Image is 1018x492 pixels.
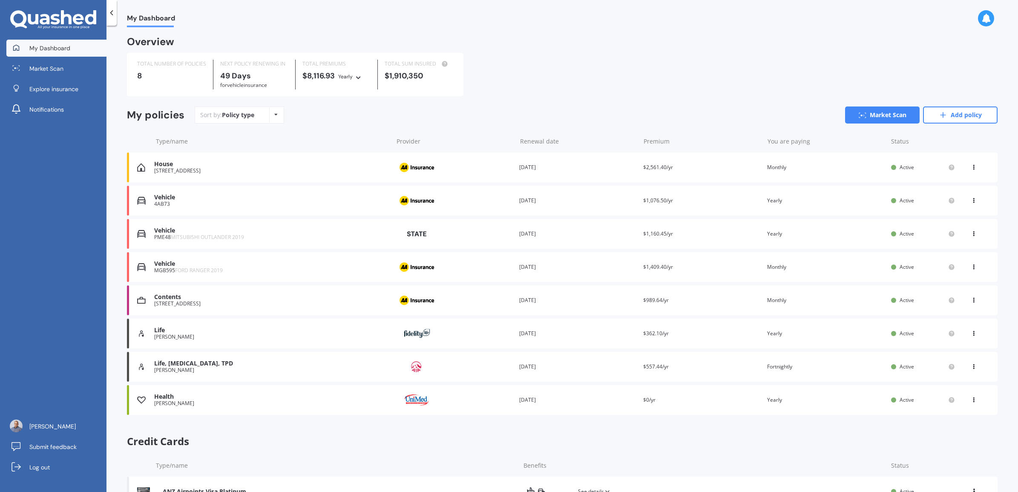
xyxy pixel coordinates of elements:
a: Log out [6,459,106,476]
div: Status [891,461,955,470]
div: Contents [154,293,388,301]
span: $2,561.40/yr [643,164,673,171]
img: Contents [137,296,146,305]
div: Premium [644,137,760,146]
span: $0/yr [643,396,656,403]
img: Health [137,396,146,404]
a: Notifications [6,101,106,118]
span: Credit Cards [127,435,998,448]
a: Market Scan [845,106,920,124]
div: [DATE] [519,296,636,305]
span: MITSUBISHI OUTLANDER 2019 [171,233,244,241]
div: Monthly [767,296,884,305]
div: [DATE] [519,363,636,371]
div: Yearly [767,196,884,205]
img: AIA [395,359,438,375]
div: Yearly [767,329,884,338]
a: [PERSON_NAME] [6,418,106,435]
div: Policy type [222,111,254,119]
span: $1,076.50/yr [643,197,673,204]
div: [STREET_ADDRESS] [154,168,388,174]
span: Market Scan [29,64,63,73]
div: NEXT POLICY RENEWING IN [220,60,288,68]
span: My Dashboard [127,14,175,26]
img: AA [395,159,438,176]
b: 49 Days [220,71,251,81]
span: Active [900,363,914,370]
span: $362.10/yr [643,330,669,337]
div: [STREET_ADDRESS] [154,301,388,307]
span: Active [900,164,914,171]
img: House [137,163,145,172]
img: AA [395,292,438,308]
div: TOTAL NUMBER OF POLICIES [137,60,206,68]
div: TOTAL PREMIUMS [302,60,371,68]
div: House [154,161,388,168]
div: You are paying [768,137,884,146]
div: My policies [127,109,184,121]
img: AA [395,193,438,209]
img: Life [137,363,146,371]
span: for Vehicle insurance [220,81,267,89]
span: Submit feedback [29,443,77,451]
div: Yearly [338,72,353,81]
div: [DATE] [519,263,636,271]
div: $8,116.93 [302,72,371,81]
span: Log out [29,463,50,472]
a: Add policy [923,106,998,124]
div: Provider [397,137,513,146]
a: Market Scan [6,60,106,77]
div: Monthly [767,163,884,172]
span: Active [900,296,914,304]
div: Type/name [156,137,390,146]
div: [PERSON_NAME] [154,367,388,373]
span: My Dashboard [29,44,70,52]
div: Monthly [767,263,884,271]
div: Status [891,137,955,146]
span: [PERSON_NAME] [29,422,76,431]
span: $1,409.40/yr [643,263,673,270]
div: [DATE] [519,396,636,404]
div: [DATE] [519,163,636,172]
img: Vehicle [137,196,146,205]
div: [DATE] [519,329,636,338]
div: Sort by: [200,111,254,119]
div: [PERSON_NAME] [154,334,388,340]
img: UniMed [395,392,438,408]
span: Active [900,330,914,337]
img: Vehicle [137,230,146,238]
span: $1,160.45/yr [643,230,673,237]
a: My Dashboard [6,40,106,57]
div: Health [154,393,388,400]
div: 8 [137,72,206,80]
div: [DATE] [519,196,636,205]
div: Benefits [523,461,884,470]
div: Renewal date [520,137,637,146]
img: Fidelity Life [395,325,438,342]
div: Vehicle [154,194,388,201]
div: Overview [127,37,174,46]
img: Life [137,329,146,338]
div: Yearly [767,230,884,238]
div: Yearly [767,396,884,404]
img: AA [395,259,438,275]
span: Notifications [29,105,64,114]
div: TOTAL SUM INSURED [385,60,453,68]
div: Vehicle [154,260,388,268]
div: MGB595 [154,268,388,273]
div: Life, Cancer, TPD [154,360,388,367]
span: Explore insurance [29,85,78,93]
span: $989.64/yr [643,296,669,304]
span: Active [900,263,914,270]
div: [PERSON_NAME] [154,400,388,406]
div: 4AB73 [154,201,388,207]
div: $1,910,350 [385,72,453,80]
div: Type/name [156,461,517,470]
div: [DATE] [519,230,636,238]
span: Active [900,396,914,403]
img: Vehicle [137,263,146,271]
a: Explore insurance [6,81,106,98]
img: ACg8ocIyarydB0anq_jjP0prZsoD-uLPLMQmyd-69yTMGtwVi_fQup9BBQ=s96-c [10,420,23,432]
div: Fortnightly [767,363,884,371]
div: Life [154,327,388,334]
